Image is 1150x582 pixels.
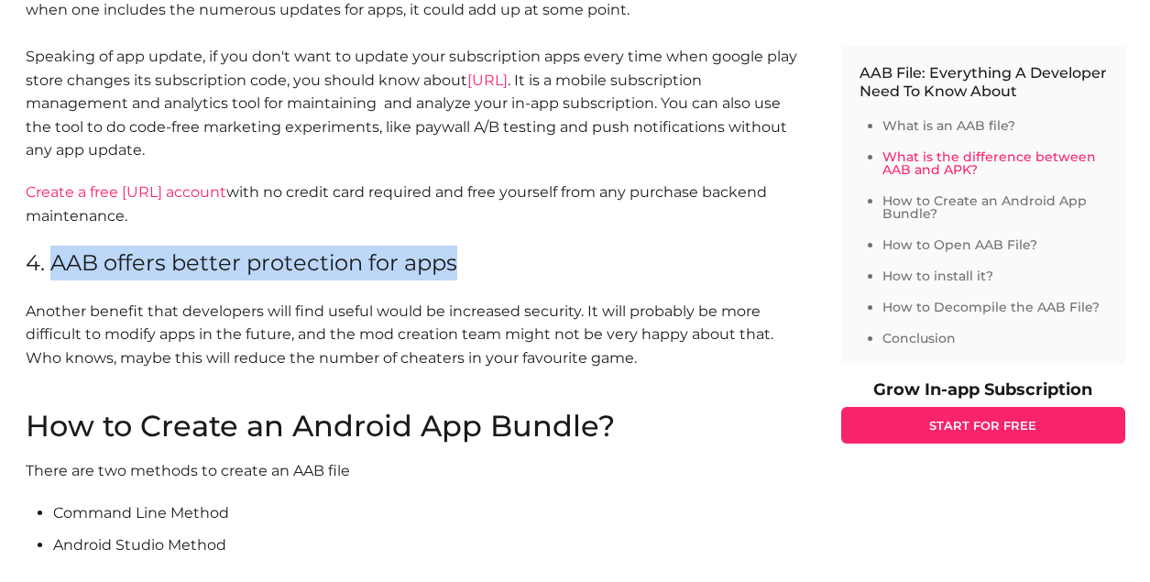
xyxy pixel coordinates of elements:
font: 4. AAB offers better protection for apps [26,249,457,276]
a: Conclusion [882,330,956,346]
font: How to Create an Android App Bundle? [26,408,615,444]
a: How to Open AAB File? [882,236,1037,253]
p: Another benefit that developers will find useful would be increased security. It will probably be... [26,300,805,370]
a: What is the difference between AAB and APK? [882,148,1096,178]
li: Android Studio Method [53,533,805,557]
a: How to install it? [882,268,993,284]
a: Create a free [URL] account [26,183,226,201]
a: START FOR FREE [841,407,1125,444]
a: What is an AAB file? [882,117,1015,134]
p: AAB File: Everything A Developer Need To Know About [860,64,1107,101]
p: There are two methods to create an AAB file [26,459,805,483]
a: How to Create an Android App Bundle? [882,192,1087,222]
a: How to Decompile the AAB File? [882,299,1100,315]
a: [URL] [467,71,508,89]
li: Command Line Method [53,501,805,525]
p: Grow In-app Subscription [841,381,1125,398]
p: with no credit card required and free yourself from any purchase backend maintenance. [26,181,805,227]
